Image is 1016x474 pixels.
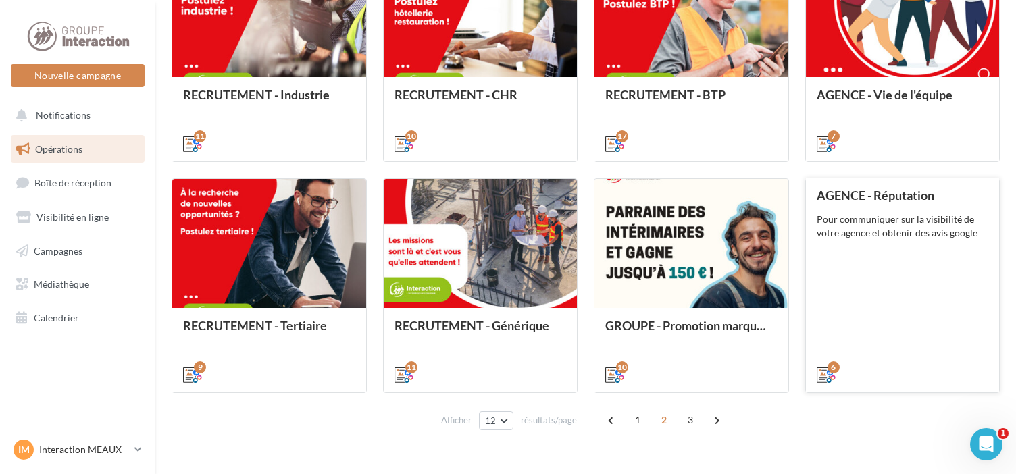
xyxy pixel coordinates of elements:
div: RECRUTEMENT - Industrie [183,88,355,115]
span: résultats/page [521,414,577,427]
div: 7 [828,130,840,142]
a: Boîte de réception [8,168,147,197]
span: 1 [998,428,1009,439]
div: RECRUTEMENT - BTP [605,88,778,115]
div: 6 [828,361,840,373]
div: AGENCE - Réputation [817,188,989,202]
div: AGENCE - Vie de l'équipe [817,88,989,115]
span: Notifications [36,109,91,121]
button: Notifications [8,101,142,130]
div: 10 [405,130,417,142]
button: 12 [479,411,513,430]
div: 17 [616,130,628,142]
a: Campagnes [8,237,147,265]
a: IM Interaction MEAUX [11,437,145,463]
span: IM [18,443,30,456]
iframe: Intercom live chat [970,428,1002,460]
span: Médiathèque [34,278,89,290]
p: Interaction MEAUX [39,443,129,456]
span: 3 [680,409,701,431]
span: Campagnes [34,244,82,256]
div: 11 [194,130,206,142]
span: Afficher [441,414,472,427]
a: Calendrier [8,304,147,332]
span: 2 [653,409,675,431]
div: RECRUTEMENT - CHR [395,88,567,115]
span: Calendrier [34,312,79,323]
div: RECRUTEMENT - Tertiaire [183,319,355,346]
div: Pour communiquer sur la visibilité de votre agence et obtenir des avis google [817,213,989,240]
span: Opérations [35,143,82,155]
button: Nouvelle campagne [11,64,145,87]
span: 1 [627,409,649,431]
a: Opérations [8,135,147,163]
div: 10 [616,361,628,373]
a: Visibilité en ligne [8,203,147,232]
div: 11 [405,361,417,373]
span: 12 [485,415,497,426]
div: RECRUTEMENT - Générique [395,319,567,346]
div: 9 [194,361,206,373]
a: Médiathèque [8,270,147,298]
div: GROUPE - Promotion marques et offres [605,319,778,346]
span: Boîte de réception [34,177,111,188]
span: Visibilité en ligne [36,211,109,223]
